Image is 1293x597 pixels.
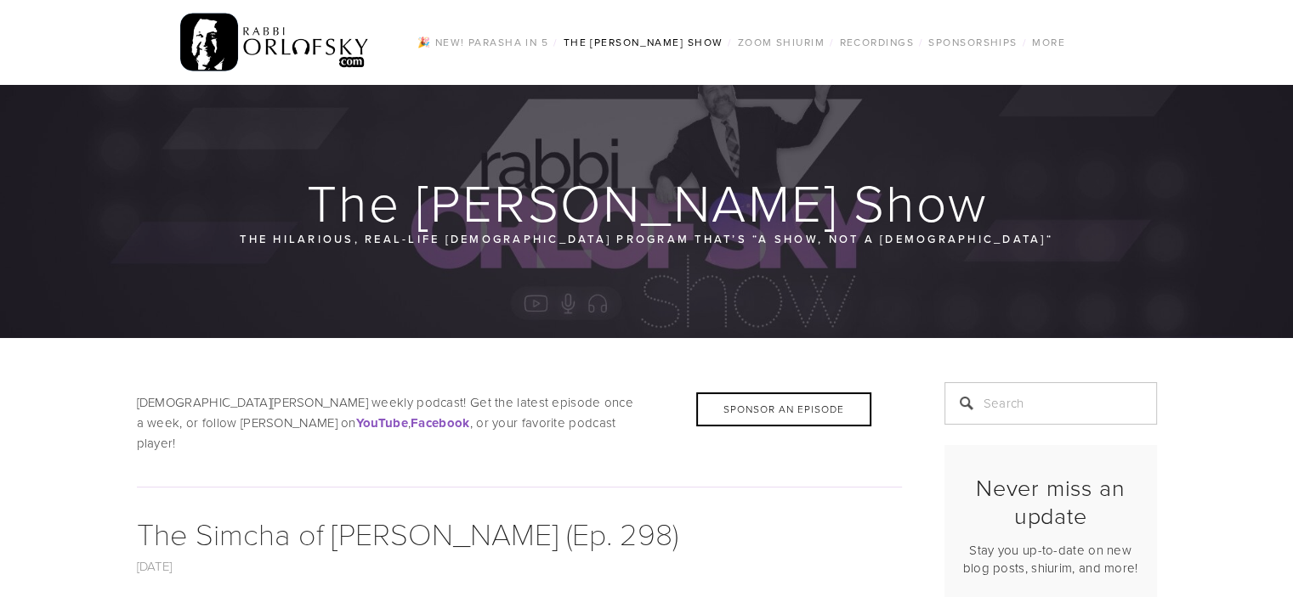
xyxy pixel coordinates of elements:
[553,35,558,49] span: /
[830,35,834,49] span: /
[1023,35,1027,49] span: /
[137,557,173,575] a: [DATE]
[411,414,469,432] strong: Facebook
[559,31,729,54] a: The [PERSON_NAME] Show
[923,31,1022,54] a: Sponsorships
[137,175,1159,229] h1: The [PERSON_NAME] Show
[411,414,469,431] a: Facebook
[696,392,871,426] div: Sponsor an Episode
[180,9,370,76] img: RabbiOrlofsky.com
[1027,31,1070,54] a: More
[137,512,678,554] a: The Simcha of [PERSON_NAME] (Ep. 298)
[412,31,553,54] a: 🎉 NEW! Parasha in 5
[137,392,902,453] p: [DEMOGRAPHIC_DATA][PERSON_NAME] weekly podcast! Get the latest episode once a week, or follow [PE...
[733,31,830,54] a: Zoom Shiurim
[959,474,1143,529] h2: Never miss an update
[728,35,732,49] span: /
[959,541,1143,577] p: Stay you up-to-date on new blog posts, shiurim, and more!
[356,414,408,432] strong: YouTube
[919,35,923,49] span: /
[944,382,1157,425] input: Search
[239,229,1055,248] p: The hilarious, real-life [DEMOGRAPHIC_DATA] program that’s “a show, not a [DEMOGRAPHIC_DATA]“
[834,31,918,54] a: Recordings
[356,414,408,431] a: YouTube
